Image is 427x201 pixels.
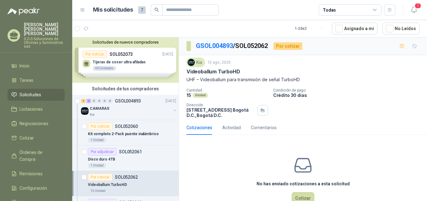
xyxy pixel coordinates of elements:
[165,98,176,104] p: [DATE]
[24,37,65,48] p: S.O.S Soluciones de Oficinas y Suministros sas
[72,83,179,95] div: Solicitudes de tus compradores
[88,148,116,156] div: Por adjudicar
[72,145,179,171] a: Por adjudicarSOL052061Disco duro 4TB1 Unidad
[81,97,177,117] a: 4 2 0 0 0 0 GSOL004893[DATE] Company LogoCAMARASKia
[196,42,233,50] a: GSOL004893
[90,112,95,117] p: Kia
[8,8,40,15] img: Logo peakr
[8,168,65,180] a: Remisiones
[19,120,48,127] span: Negociaciones
[97,99,102,103] div: 0
[8,118,65,130] a: Negociaciones
[88,182,127,188] p: Videoballum TurboHD
[8,89,65,101] a: Solicitudes
[273,93,424,98] p: Crédito 30 días
[19,170,43,177] span: Remisiones
[88,156,115,162] p: Disco duro 4TB
[19,91,41,98] span: Solicitudes
[93,5,133,14] h1: Mis solicitudes
[8,182,65,194] a: Configuración
[257,180,350,187] h3: No has enviado cotizaciones a esta solicitud
[273,88,424,93] p: Condición de pago
[186,58,205,67] div: Kia
[196,41,268,51] p: / SOL052062
[88,173,112,181] div: Por cotizar
[251,124,277,131] div: Comentarios
[8,103,65,115] a: Licitaciones
[75,40,176,45] button: Solicitudes de nuevos compradores
[332,23,377,34] button: Asignado a mi
[8,60,65,72] a: Inicio
[295,24,327,34] div: 1 - 2 de 2
[115,99,141,103] p: GSOL004893
[138,6,146,14] span: 7
[408,4,419,16] button: 1
[8,132,65,144] a: Cotizar
[90,106,109,112] p: CAMARAS
[19,185,47,192] span: Configuración
[86,99,91,103] div: 2
[81,99,86,103] div: 4
[186,103,255,107] p: Dirección
[382,23,419,34] button: No Leídos
[154,8,159,12] span: search
[19,77,33,84] span: Tareas
[192,93,208,98] div: Unidad
[273,42,302,50] div: Por cotizar
[72,120,179,145] a: Por cotizarSOL052060Kit completo 2-Pack puente inalámbrico1 Unidad
[115,124,138,129] p: SOL052060
[88,163,106,168] div: 1 Unidad
[88,138,106,143] div: 1 Unidad
[102,99,107,103] div: 0
[186,124,212,131] div: Cotizaciones
[19,149,59,163] span: Órdenes de Compra
[119,150,142,154] p: SOL052061
[19,135,34,141] span: Cotizar
[19,106,43,113] span: Licitaciones
[186,107,255,118] p: [STREET_ADDRESS] Bogotá D.C. , Bogotá D.C.
[108,99,112,103] div: 0
[72,37,179,83] div: Solicitudes de nuevos compradoresPor cotizarSOL052073[DATE] Tijeras de coser ultra afiladas40 Uni...
[222,124,241,131] div: Actividad
[323,7,336,13] div: Todas
[8,74,65,86] a: Tareas
[186,88,268,93] p: Cantidad
[8,146,65,165] a: Órdenes de Compra
[186,76,419,83] p: UHF – Videoballum para transmisión de señal TurboHD
[24,23,65,36] p: [PERSON_NAME] [PERSON_NAME] [PERSON_NAME]
[414,3,421,9] span: 1
[92,99,96,103] div: 0
[72,171,179,196] a: Por cotizarSOL052062Videoballum TurboHD15 Unidad
[88,131,159,137] p: Kit completo 2-Pack puente inalámbrico
[188,59,195,66] img: Company Logo
[115,175,138,179] p: SOL052062
[88,123,112,130] div: Por cotizar
[186,68,240,75] p: Videoballum TurboHD
[19,62,30,69] span: Inicio
[88,188,108,193] div: 15 Unidad
[81,107,89,115] img: Company Logo
[208,60,231,66] p: 13 ago, 2025
[186,93,191,98] p: 15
